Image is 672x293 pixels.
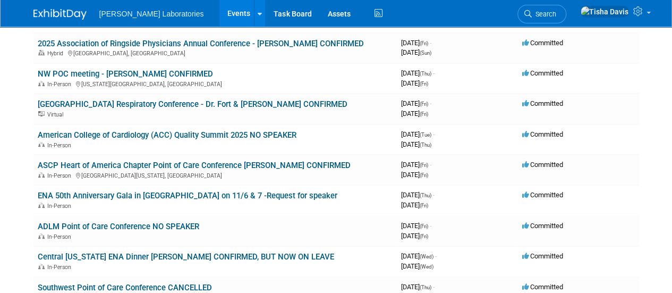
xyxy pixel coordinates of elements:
span: Committed [522,69,563,77]
span: - [433,283,435,291]
span: - [435,252,437,260]
a: [GEOGRAPHIC_DATA] Respiratory Conference - Dr. Fort & [PERSON_NAME] CONFIRMED [38,99,347,109]
a: Central [US_STATE] ENA Dinner [PERSON_NAME] CONFIRMED, BUT NOW ON LEAVE [38,252,334,262]
img: ExhibitDay [33,9,87,20]
span: [DATE] [401,161,431,169]
a: ENA 50th Anniversary Gala in [GEOGRAPHIC_DATA] on 11/6 & 7 -Request for speaker [38,191,337,200]
span: - [430,222,431,230]
a: Southwest Point of Care Conference CANCELLED [38,283,212,292]
span: In-Person [47,142,74,149]
span: - [430,39,431,47]
span: (Fri) [420,111,428,117]
span: [DATE] [401,39,431,47]
div: [US_STATE][GEOGRAPHIC_DATA], [GEOGRAPHIC_DATA] [38,79,393,88]
div: [GEOGRAPHIC_DATA][US_STATE], [GEOGRAPHIC_DATA] [38,171,393,179]
span: - [433,191,435,199]
span: (Fri) [420,81,428,87]
span: [DATE] [401,48,431,56]
a: ASCP Heart of America Chapter Point of Care Conference [PERSON_NAME] CONFIRMED [38,161,351,170]
a: Search [517,5,566,23]
span: - [430,99,431,107]
span: (Thu) [420,284,431,290]
span: [DATE] [401,140,431,148]
a: American College of Cardiology (ACC) Quality Summit 2025 NO SPEAKER [38,130,296,140]
img: In-Person Event [38,81,45,86]
span: Committed [522,39,563,47]
img: In-Person Event [38,142,45,147]
span: (Fri) [420,172,428,178]
span: [DATE] [401,171,428,179]
span: Committed [522,283,563,291]
span: [DATE] [401,69,435,77]
span: In-Person [47,203,74,210]
span: Hybrid [47,50,66,57]
span: (Sun) [420,50,431,56]
img: Virtual Event [38,111,45,116]
span: Committed [522,130,563,138]
span: (Fri) [420,162,428,168]
span: [PERSON_NAME] Laboratories [99,10,204,18]
span: In-Person [47,81,74,88]
span: Search [532,10,556,18]
span: [DATE] [401,191,435,199]
a: NW POC meeting - [PERSON_NAME] CONFIRMED [38,69,213,79]
span: - [433,130,435,138]
span: In-Person [47,233,74,240]
img: In-Person Event [38,264,45,269]
span: (Thu) [420,71,431,77]
span: (Fri) [420,101,428,107]
span: [DATE] [401,232,428,240]
span: Committed [522,99,563,107]
span: [DATE] [401,262,433,270]
span: (Wed) [420,264,433,270]
span: (Thu) [420,142,431,148]
span: (Tue) [420,132,431,138]
span: In-Person [47,264,74,271]
span: (Wed) [420,254,433,259]
span: (Fri) [420,40,428,46]
a: ADLM Point of Care Conference NO SPEAKER [38,222,199,231]
span: Committed [522,252,563,260]
img: Hybrid Event [38,50,45,55]
img: In-Person Event [38,233,45,239]
div: [GEOGRAPHIC_DATA], [GEOGRAPHIC_DATA] [38,48,393,57]
span: In-Person [47,172,74,179]
span: (Fri) [420,233,428,239]
a: 2025 Association of Ringside Physicians Annual Conference - [PERSON_NAME] CONFIRMED [38,39,364,48]
span: [DATE] [401,110,428,118]
span: [DATE] [401,222,431,230]
img: In-Person Event [38,172,45,178]
span: (Fri) [420,203,428,208]
span: (Fri) [420,223,428,229]
span: (Thu) [420,192,431,198]
span: [DATE] [401,99,431,107]
span: - [430,161,431,169]
span: Committed [522,222,563,230]
span: Committed [522,191,563,199]
span: - [433,69,435,77]
img: Tisha Davis [580,6,629,18]
img: In-Person Event [38,203,45,208]
span: Virtual [47,111,66,118]
span: Committed [522,161,563,169]
span: [DATE] [401,252,437,260]
span: [DATE] [401,79,428,87]
span: [DATE] [401,201,428,209]
span: [DATE] [401,130,435,138]
span: [DATE] [401,283,435,291]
